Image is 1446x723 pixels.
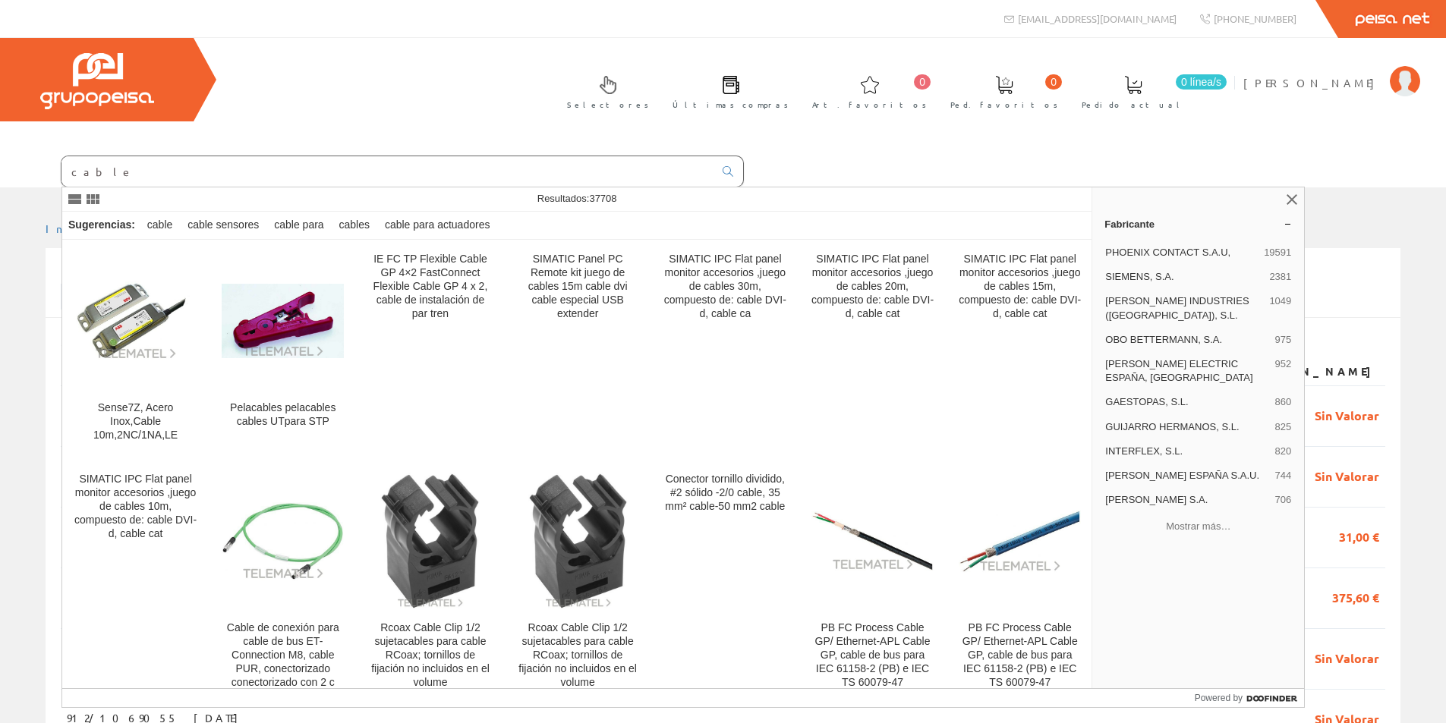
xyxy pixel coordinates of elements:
img: PB FC Process Cable GP/ Ethernet-APL Cable GP, cable de bus para IEC 61158-2 (PB) e IEC TS 60079-47 [959,510,1081,573]
span: 1049 [1269,294,1291,322]
span: [EMAIL_ADDRESS][DOMAIN_NAME] [1018,12,1177,25]
span: Powered by [1195,691,1243,705]
a: Fabricante [1092,212,1304,236]
span: Art. favoritos [812,97,927,112]
div: PB FC Process Cable GP/ Ethernet-APL Cable GP, cable de bus para IEC 61158-2 (PB) e IEC TS 60079-47 [811,621,934,690]
span: 31,00 € [1339,523,1379,549]
span: SIEMENS, S.A. [1105,270,1263,284]
div: Rcoax Cable Clip 1/2 sujetacables para cable RCoax; tornillos de fijación no incluidos en el volume [369,621,491,690]
div: de 207 [61,332,1385,358]
div: PB FC Process Cable GP/ Ethernet-APL Cable GP, cable de bus para IEC 61158-2 (PB) e IEC TS 60079-47 [959,621,1081,690]
input: Buscar ... [61,156,714,187]
span: [PERSON_NAME] [1243,75,1382,90]
div: cable para [268,212,329,239]
span: Pedido actual [1082,97,1185,112]
img: Rcoax Cable Clip 1/2 sujetacables para cable RCoax; tornillos de fijación no incluidos en el volume [380,473,480,609]
div: SIMATIC IPC Flat panel monitor accesorios ,juego de cables 15m, compuesto de: cable DVI-d, cable cat [959,253,1081,321]
span: 37708 [589,193,616,204]
img: Pelacables pelacables cables UTpara STP [222,284,344,359]
span: 0 [1045,74,1062,90]
a: IE FC TP Flexible Cable GP 4×2 FastConnect Flexible Cable GP 4 x 2, cable de instalación de par tren [357,240,503,460]
a: Cable de conexión para cable de bus ET-Connection M8, cable PUR, conectorizado conectorizado con ... [209,461,356,707]
a: PB FC Process Cable GP/ Ethernet-APL Cable GP, cable de bus para IEC 61158-2 (PB) e IEC TS 60079-... [799,461,946,707]
span: [PERSON_NAME] ESPAÑA S.A.U. [1105,469,1268,483]
span: Resultados: [537,193,617,204]
span: GAESTOPAS, S.L. [1105,395,1268,409]
span: Listado mis albaranes [61,265,277,283]
div: Rcoax Cable Clip 1/2 sujetacables para cable RCoax; tornillos de fijación no incluidos en el volume [517,621,639,690]
img: Sense7Z, Acero Inox,Cable 10m,2NC/1NA,LE [74,281,197,361]
div: cables [333,212,376,239]
span: [PHONE_NUMBER] [1214,12,1296,25]
span: 860 [1275,395,1292,409]
input: Introduzca parte o toda la referencia1, referencia2, número, fecha(dd/mm/yy) o rango de fechas(dd... [61,284,881,310]
span: 706 [1275,493,1292,507]
div: SIMATIC Panel PC Remote kit juego de cables 15m cable dvi cable especial USB extender [517,253,639,321]
span: 975 [1275,333,1292,347]
span: Selectores [567,97,649,112]
a: Selectores [552,63,657,118]
a: SIMATIC Panel PC Remote kit juego de cables 15m cable dvi cable especial USB extender [505,240,651,460]
span: Ped. favoritos [950,97,1058,112]
span: Sin Valorar [1315,401,1379,427]
img: Cable de conexión para cable de bus ET-Connection M8, cable PUR, conectorizado conectorizado con 2 c [222,502,344,580]
a: Pelacables pelacables cables UTpara STP Pelacables pelacables cables UTpara STP [209,240,356,460]
span: Sin Valorar [1315,462,1379,488]
span: 2381 [1269,270,1291,284]
div: IE FC TP Flexible Cable GP 4×2 FastConnect Flexible Cable GP 4 x 2, cable de instalación de par tren [369,253,491,321]
a: SIMATIC IPC Flat panel monitor accesorios ,juego de cables 20m, compuesto de: cable DVI-d, cable cat [799,240,946,460]
span: 825 [1275,420,1292,434]
img: Grupo Peisa [40,53,154,109]
img: PB FC Process Cable GP/ Ethernet-APL Cable GP, cable de bus para IEC 61158-2 (PB) e IEC TS 60079-47 [811,511,934,571]
span: Sin Valorar [1315,644,1379,670]
div: Conector tornillo dividido, #2 sólido -2/0 cable, 35 mm² cable-50 mm2 cable [664,473,786,514]
button: Mostrar más… [1098,514,1298,539]
a: [PERSON_NAME] [1243,63,1420,77]
span: PHOENIX CONTACT S.A.U, [1105,246,1258,259]
div: cable [141,212,178,239]
span: OBO BETTERMANN, S.A. [1105,333,1268,347]
span: 19591 [1264,246,1291,259]
img: Rcoax Cable Clip 1/2 sujetacables para cable RCoax; tornillos de fijación no incluidos en el volume [528,473,628,609]
div: Sugerencias: [62,215,138,236]
div: SIMATIC IPC Flat panel monitor accesorios ,juego de cables 20m, compuesto de: cable DVI-d, cable cat [811,253,934,321]
a: SIMATIC IPC Flat panel monitor accesorios ,juego de cables 10m, compuesto de: cable DVI-d, cable cat [62,461,209,707]
th: Número [61,358,187,385]
span: 952 [1275,357,1292,385]
span: 0 línea/s [1176,74,1227,90]
a: Powered by [1195,689,1305,707]
a: Inicio [46,222,110,235]
label: Mostrar [61,332,194,354]
a: Rcoax Cable Clip 1/2 sujetacables para cable RCoax; tornillos de fijación no incluidos en el volu... [357,461,503,707]
span: [PERSON_NAME] S.A. [1105,493,1268,507]
div: cable sensores [181,212,265,239]
span: INTERFLEX, S.L. [1105,445,1268,458]
span: [PERSON_NAME] INDUSTRIES ([GEOGRAPHIC_DATA]), S.L. [1105,294,1263,322]
a: Rcoax Cable Clip 1/2 sujetacables para cable RCoax; tornillos de fijación no incluidos en el volu... [505,461,651,707]
a: Últimas compras [657,63,796,118]
a: PB FC Process Cable GP/ Ethernet-APL Cable GP, cable de bus para IEC 61158-2 (PB) e IEC TS 60079-... [947,461,1093,707]
span: GUIJARRO HERMANOS, S.L. [1105,420,1268,434]
div: Sense7Z, Acero Inox,Cable 10m,2NC/1NA,LE [74,401,197,442]
span: 744 [1275,469,1292,483]
div: cable para actuadores [379,212,496,239]
a: SIMATIC IPC Flat panel monitor accesorios ,juego de cables 15m, compuesto de: cable DVI-d, cable cat [947,240,1093,460]
span: 375,60 € [1332,583,1379,609]
div: SIMATIC IPC Flat panel monitor accesorios ,juego de cables 30m, compuesto de: cable DVI-d, cable ca [664,253,786,321]
span: 0 [914,74,931,90]
span: Últimas compras [673,97,789,112]
div: SIMATIC IPC Flat panel monitor accesorios ,juego de cables 10m, compuesto de: cable DVI-d, cable cat [74,473,197,541]
div: Pelacables pelacables cables UTpara STP [222,401,344,429]
a: Conector tornillo dividido, #2 sólido -2/0 cable, 35 mm² cable-50 mm2 cable [652,461,799,707]
span: [PERSON_NAME] ELECTRIC ESPAÑA, [GEOGRAPHIC_DATA] [1105,357,1268,385]
a: Sense7Z, Acero Inox,Cable 10m,2NC/1NA,LE Sense7Z, Acero Inox,Cable 10m,2NC/1NA,LE [62,240,209,460]
a: SIMATIC IPC Flat panel monitor accesorios ,juego de cables 30m, compuesto de: cable DVI-d, cable ca [652,240,799,460]
div: Cable de conexión para cable de bus ET-Connection M8, cable PUR, conectorizado conectorizado con 2 c [222,621,344,690]
span: 820 [1275,445,1292,458]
